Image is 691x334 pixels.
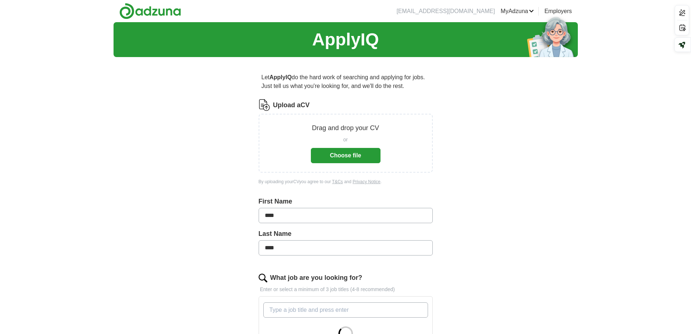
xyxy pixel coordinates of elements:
p: Let do the hard work of searching and applying for jobs. Just tell us what you're looking for, an... [259,70,433,93]
label: What job are you looking for? [270,273,362,283]
label: Last Name [259,229,433,239]
strong: ApplyIQ [270,74,292,80]
a: Privacy Notice [353,179,381,184]
label: First Name [259,197,433,206]
span: or [343,136,347,144]
button: Choose file [311,148,381,163]
a: MyAdzuna [501,7,534,16]
img: search.png [259,274,267,282]
label: Upload a CV [273,100,310,110]
p: Enter or select a minimum of 3 job titles (4-8 recommended) [259,286,433,293]
h1: ApplyIQ [312,27,379,53]
img: Adzuna logo [119,3,181,19]
img: CV Icon [259,99,270,111]
p: Drag and drop your CV [312,123,379,133]
div: By uploading your CV you agree to our and . [259,178,433,185]
a: Employers [544,7,572,16]
li: [EMAIL_ADDRESS][DOMAIN_NAME] [396,7,495,16]
a: T&Cs [332,179,343,184]
input: Type a job title and press enter [263,302,428,318]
